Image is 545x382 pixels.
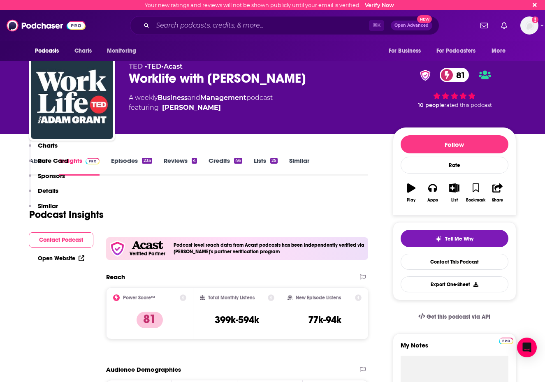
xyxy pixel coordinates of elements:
[129,63,143,70] span: TED
[417,70,433,81] img: verified Badge
[393,63,516,113] div: verified Badge81 10 peoplerated this podcast
[465,178,487,208] button: Bookmark
[29,187,58,202] button: Details
[435,236,442,242] img: tell me why sparkle
[418,102,444,108] span: 10 people
[101,43,147,59] button: open menu
[401,230,508,247] button: tell me why sparkleTell Me Why
[369,20,384,31] span: ⌘ K
[308,314,341,326] h3: 77k-94k
[164,157,197,176] a: Reviews4
[142,158,152,164] div: 235
[444,102,492,108] span: rated this podcast
[289,157,309,176] a: Similar
[162,103,221,113] a: Adam Grant
[129,103,273,113] span: featuring
[466,198,485,203] div: Bookmark
[487,178,508,208] button: Share
[111,157,152,176] a: Episodes235
[401,254,508,270] a: Contact This Podcast
[106,273,125,281] h2: Reach
[486,43,516,59] button: open menu
[31,57,113,139] img: Worklife with Adam Grant
[394,23,429,28] span: Open Advanced
[209,157,242,176] a: Credits46
[254,157,278,176] a: Lists25
[123,295,155,301] h2: Power Score™
[145,2,394,8] div: Your new ratings and reviews will not be shown publicly until your email is verified.
[498,19,510,32] a: Show notifications dropdown
[436,45,476,57] span: For Podcasters
[417,15,432,23] span: New
[427,313,490,320] span: Get this podcast via API
[161,63,183,70] span: •
[234,158,242,164] div: 46
[29,157,68,172] button: Rate Card
[365,2,394,8] a: Verify Now
[200,94,246,102] a: Management
[29,232,93,248] button: Contact Podcast
[38,202,58,210] p: Similar
[499,336,513,344] a: Pro website
[29,172,65,187] button: Sponsors
[492,45,506,57] span: More
[401,276,508,292] button: Export One-Sheet
[427,198,438,203] div: Apps
[412,307,497,327] a: Get this podcast via API
[440,68,469,82] a: 81
[129,93,273,113] div: A weekly podcast
[407,198,415,203] div: Play
[69,43,97,59] a: Charts
[477,19,491,32] a: Show notifications dropdown
[401,157,508,174] div: Rate
[74,45,92,57] span: Charts
[520,16,538,35] span: Logged in as charlottestone
[401,135,508,153] button: Follow
[270,158,278,164] div: 25
[389,45,421,57] span: For Business
[106,366,181,373] h2: Audience Demographics
[443,178,465,208] button: List
[215,314,259,326] h3: 399k-594k
[208,295,255,301] h2: Total Monthly Listens
[38,172,65,180] p: Sponsors
[520,16,538,35] button: Show profile menu
[7,18,86,33] img: Podchaser - Follow, Share and Rate Podcasts
[431,43,488,59] button: open menu
[401,341,508,356] label: My Notes
[192,158,197,164] div: 4
[445,236,473,242] span: Tell Me Why
[517,338,537,357] div: Open Intercom Messenger
[520,16,538,35] img: User Profile
[130,16,439,35] div: Search podcasts, credits, & more...
[147,63,161,70] a: TED
[153,19,369,32] input: Search podcasts, credits, & more...
[29,43,70,59] button: open menu
[448,68,469,82] span: 81
[130,251,165,256] h5: Verified Partner
[29,202,58,217] button: Similar
[422,178,443,208] button: Apps
[145,63,161,70] span: •
[38,255,84,262] a: Open Website
[174,242,365,255] h4: Podcast level reach data from Acast podcasts has been independently verified via [PERSON_NAME]'s ...
[492,198,503,203] div: Share
[532,16,538,23] svg: Email not verified
[137,312,163,328] p: 81
[451,198,458,203] div: List
[35,45,59,57] span: Podcasts
[109,241,125,257] img: verfied icon
[158,94,188,102] a: Business
[391,21,432,30] button: Open AdvancedNew
[38,157,68,164] p: Rate Card
[296,295,341,301] h2: New Episode Listens
[132,241,163,250] img: Acast
[38,187,58,194] p: Details
[107,45,136,57] span: Monitoring
[499,338,513,344] img: Podchaser Pro
[401,178,422,208] button: Play
[164,63,183,70] a: Acast
[383,43,431,59] button: open menu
